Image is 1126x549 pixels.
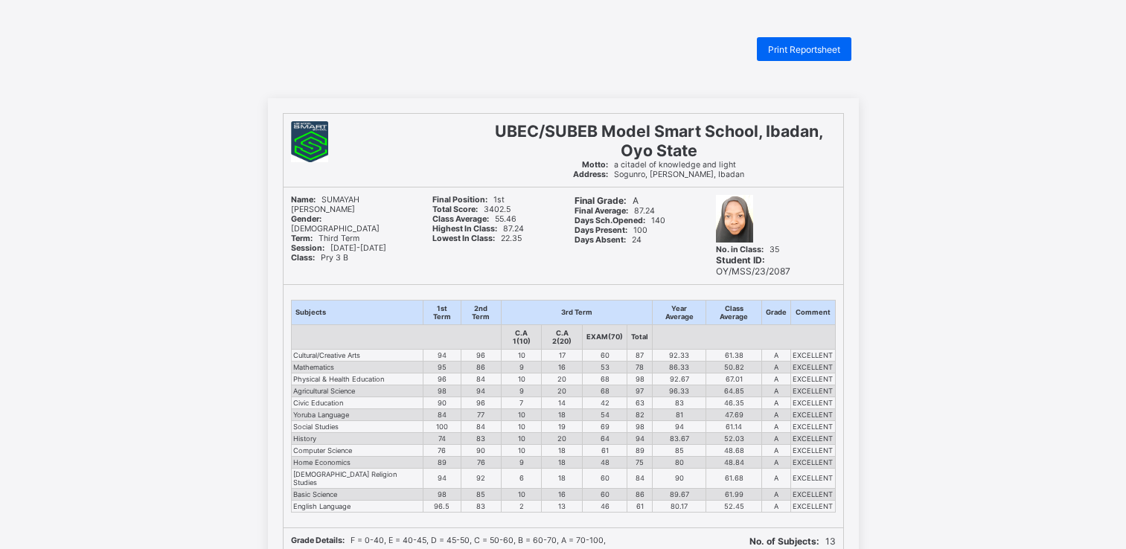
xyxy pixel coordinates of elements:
td: 60 [583,468,627,488]
td: 84 [423,408,461,420]
td: EXCELLENT [791,373,835,385]
td: 100 [423,420,461,432]
span: 55.46 [432,214,516,224]
td: 84 [461,420,502,432]
td: Civic Education [291,396,423,408]
td: 82 [627,408,653,420]
td: 63 [627,396,653,408]
span: Print Reportsheet [768,44,840,55]
span: 87.24 [575,206,655,216]
b: No. in Class: [716,245,764,254]
td: History [291,432,423,444]
td: 87 [627,349,653,361]
td: 83.67 [653,432,706,444]
b: Days Sch.Opened: [575,216,645,225]
td: EXCELLENT [791,349,835,361]
span: OY/MSS/23/2087 [716,254,790,277]
th: Grade [762,300,791,324]
td: 42 [583,396,627,408]
b: No. of Subjects: [749,536,819,547]
td: A [762,456,791,468]
td: 61.99 [706,488,762,500]
td: 69 [583,420,627,432]
td: EXCELLENT [791,408,835,420]
td: 9 [502,456,542,468]
td: 9 [502,361,542,373]
span: 13 [749,536,836,547]
th: 2nd Term [461,300,502,324]
td: 86 [461,361,502,373]
b: Session: [291,243,324,253]
td: 94 [653,420,706,432]
td: EXCELLENT [791,432,835,444]
td: 20 [541,385,583,396]
td: 61.68 [706,468,762,488]
span: A [575,195,639,206]
td: A [762,408,791,420]
b: Name: [291,195,316,205]
td: Mathematics [291,361,423,373]
td: 80.17 [653,500,706,512]
td: 10 [502,349,542,361]
td: 90 [461,444,502,456]
th: C.A 1(10) [502,324,542,349]
td: 81 [653,408,706,420]
td: 92.67 [653,373,706,385]
th: Year Average [653,300,706,324]
td: 53 [583,361,627,373]
td: 68 [583,385,627,396]
td: 98 [627,420,653,432]
td: 18 [541,408,583,420]
td: 94 [423,349,461,361]
td: 67.01 [706,373,762,385]
td: 96.5 [423,500,461,512]
td: A [762,432,791,444]
td: A [762,444,791,456]
td: 14 [541,396,583,408]
b: Days Present: [575,225,627,235]
span: Sogunro, [PERSON_NAME], Ibadan [573,170,744,179]
td: 48.84 [706,456,762,468]
td: 10 [502,488,542,500]
td: 61 [583,444,627,456]
td: 10 [502,373,542,385]
span: 140 [575,216,665,225]
td: EXCELLENT [791,500,835,512]
td: 90 [423,396,461,408]
span: 87.24 [432,224,524,234]
td: 61 [627,500,653,512]
td: 76 [461,456,502,468]
td: Computer Science [291,444,423,456]
td: 84 [627,468,653,488]
td: 2 [502,500,542,512]
td: 90 [653,468,706,488]
b: Total Score: [432,205,478,214]
td: 47.69 [706,408,762,420]
td: 96 [461,349,502,361]
b: Class Average: [432,214,489,224]
th: Comment [791,300,835,324]
b: Final Position: [432,195,487,205]
td: 20 [541,373,583,385]
td: EXCELLENT [791,385,835,396]
span: 100 [575,225,647,235]
span: a citadel of knowledge and light [582,160,736,170]
span: 22.35 [432,234,522,243]
td: 54 [583,408,627,420]
td: 10 [502,444,542,456]
td: 75 [627,456,653,468]
td: 19 [541,420,583,432]
td: Agricultural Science [291,385,423,396]
span: Pry 3 B [291,253,348,263]
td: 6 [502,468,542,488]
td: A [762,385,791,396]
td: A [762,420,791,432]
b: Lowest In Class: [432,234,495,243]
td: 89 [423,456,461,468]
td: Social Studies [291,420,423,432]
td: 77 [461,408,502,420]
td: 89.67 [653,488,706,500]
td: Home Economics [291,456,423,468]
td: 46 [583,500,627,512]
td: EXCELLENT [791,456,835,468]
